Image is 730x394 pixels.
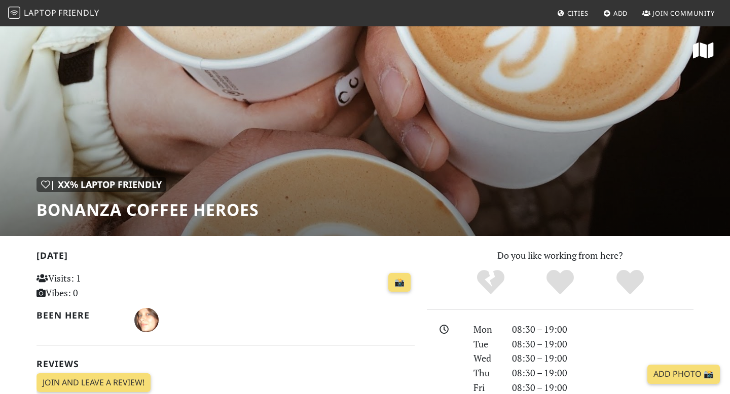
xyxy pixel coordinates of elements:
h2: [DATE] [36,250,415,265]
a: 📸 [388,273,411,292]
p: Visits: 1 Vibes: 0 [36,271,155,300]
div: Mon [467,322,506,337]
a: Cities [553,4,593,22]
div: Definitely! [595,268,665,296]
p: Do you like working from here? [427,248,693,263]
h2: Reviews [36,359,415,369]
span: Cities [567,9,589,18]
a: LaptopFriendly LaptopFriendly [8,5,99,22]
span: Add [613,9,628,18]
span: Friendly [58,7,99,18]
div: 08:30 – 19:00 [506,366,700,380]
a: Join and leave a review! [36,373,151,392]
img: LaptopFriendly [8,7,20,19]
img: 6791-mariana.jpg [134,308,159,332]
div: Thu [467,366,506,380]
div: Yes [525,268,595,296]
span: Mariana Teixeira [134,313,159,325]
h2: Been here [36,310,122,321]
div: 08:30 – 19:00 [506,322,700,337]
a: Add Photo 📸 [647,365,720,384]
div: | XX% Laptop Friendly [36,177,166,192]
a: Join Community [638,4,719,22]
span: Laptop [24,7,57,18]
a: Add [599,4,632,22]
div: 08:30 – 19:00 [506,351,700,366]
div: No [456,268,526,296]
span: Join Community [652,9,715,18]
div: 08:30 – 19:00 [506,337,700,351]
div: Wed [467,351,506,366]
h1: Bonanza Coffee Heroes [36,200,259,219]
div: Tue [467,337,506,351]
